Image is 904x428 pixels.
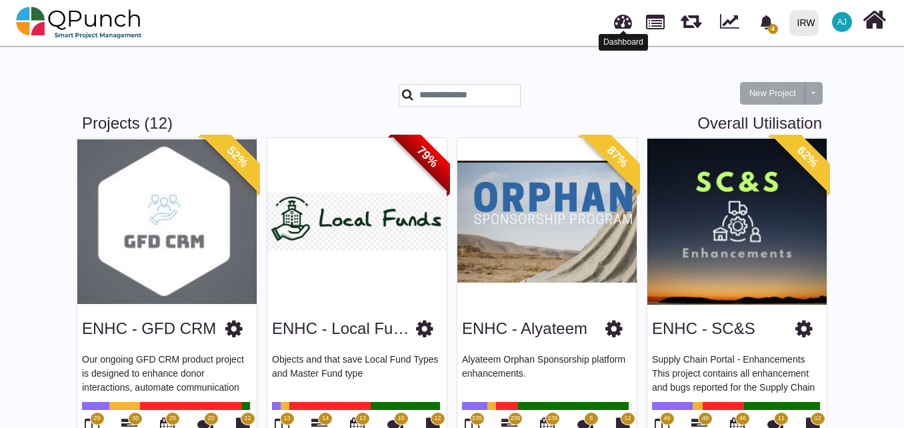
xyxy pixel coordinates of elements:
span: 10 [398,414,405,423]
div: IRW [797,11,815,35]
span: 46 [663,414,670,423]
img: qpunch-sp.fa6292f.png [16,3,142,43]
span: 29 [169,414,176,423]
span: 52% [201,120,275,194]
a: AJ [824,1,860,43]
span: 12 [244,414,251,423]
p: Supply Chain Portal - Enhancements This project contains all enhancement and bugs reported for th... [652,353,822,393]
span: 11 [778,414,785,423]
span: 46 [702,414,709,423]
span: 235 [472,414,482,423]
h3: ENHC - GFD CRM [82,319,216,339]
span: 236 [511,414,521,423]
span: 87% [581,120,655,194]
span: 62% [771,120,845,194]
div: Dashboard [599,34,648,51]
span: Releases [681,7,701,29]
span: 13 [359,414,366,423]
span: 46 [739,414,746,423]
span: 29 [93,414,100,423]
i: Home [863,7,886,33]
div: Dynamic Report [713,1,751,45]
a: ENHC - GFD CRM [82,319,216,337]
button: New Project [740,82,805,105]
h3: Projects (12) [82,114,822,133]
span: 4 [768,24,778,34]
span: 12 [624,414,631,423]
svg: bell fill [759,15,773,29]
a: IRW [783,1,824,45]
h3: ENHC - SC&S [652,319,755,339]
a: ENHC - Alyateem [462,319,587,337]
h3: ENHC - Local Funds [272,319,416,339]
span: 14 [322,414,329,423]
a: bell fill4 [751,1,784,43]
h3: ENHC - Alyateem [462,319,587,339]
span: 12 [814,414,821,423]
span: Abdullah Jahangir [832,12,852,32]
span: 79% [391,120,465,194]
span: 5 [589,414,593,423]
a: ENHC - Local Funds [272,319,419,337]
div: Notification [755,10,778,34]
span: 13 [283,414,290,423]
p: Alyateem Orphan Sponsorship platform enhancements. [462,353,632,393]
p: Our ongoing GFD CRM product project is designed to enhance donor interactions, automate communica... [82,353,252,393]
span: Projects [646,9,665,29]
a: ENHC - SC&S [652,319,755,337]
span: 20 [208,414,215,423]
p: Objects and that save Local Fund Types and Master Fund type [272,353,442,393]
span: 235 [547,414,557,423]
span: AJ [837,18,847,26]
span: 12 [434,414,441,423]
span: 30 [132,414,139,423]
a: Overall Utilisation [697,114,822,133]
